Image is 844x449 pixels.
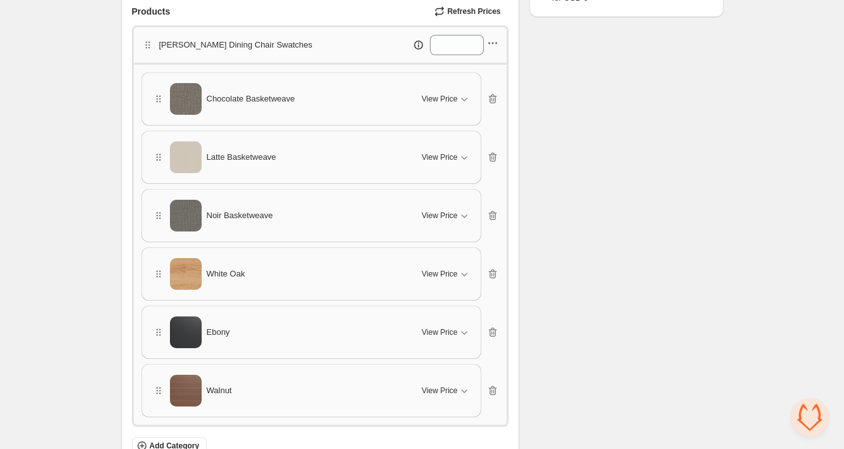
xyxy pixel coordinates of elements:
span: Ebony [207,326,230,339]
img: Walnut [170,375,202,407]
button: Refresh Prices [429,3,508,20]
button: View Price [414,205,477,226]
span: View Price [422,386,457,396]
span: Products [132,5,171,18]
span: Refresh Prices [447,6,500,16]
button: View Price [414,381,477,401]
button: View Price [414,147,477,167]
button: View Price [414,322,477,342]
p: [PERSON_NAME] Dining Chair Swatches [159,39,313,51]
a: Open chat [791,398,829,436]
img: Latte Basketweave [170,141,202,173]
img: Chocolate Basketweave [170,83,202,115]
button: View Price [414,264,477,284]
img: White Oak [170,258,202,290]
span: View Price [422,211,457,221]
span: Walnut [207,384,232,397]
span: Latte Basketweave [207,151,276,164]
img: Noir Basketweave [170,200,202,231]
span: Noir Basketweave [207,209,273,222]
span: Chocolate Basketweave [207,93,295,105]
span: View Price [422,94,457,104]
img: Ebony [170,316,202,348]
span: View Price [422,152,457,162]
button: View Price [414,89,477,109]
span: View Price [422,327,457,337]
span: White Oak [207,268,245,280]
span: View Price [422,269,457,279]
